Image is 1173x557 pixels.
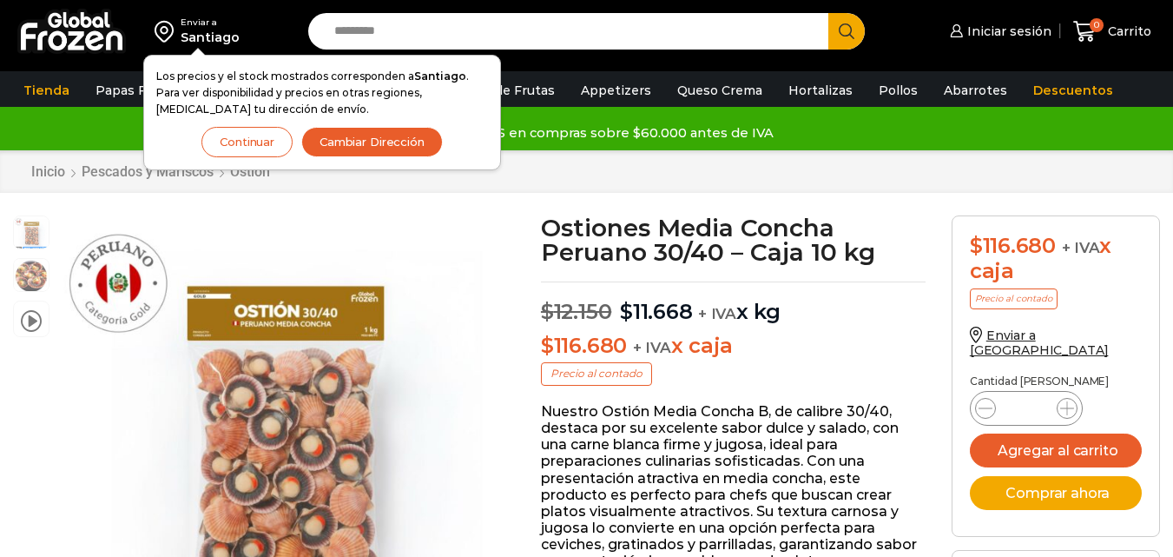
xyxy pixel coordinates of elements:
[541,282,926,325] p: x kg
[970,434,1142,467] button: Agregar al carrito
[1069,11,1156,52] a: 0 Carrito
[181,29,240,46] div: Santiago
[1025,74,1122,107] a: Descuentos
[14,259,49,294] span: ostiones-con-concha
[620,299,692,324] bdi: 11.668
[541,299,554,324] span: $
[1090,18,1104,32] span: 0
[14,216,49,251] span: ostion media concha 30:40
[15,74,78,107] a: Tienda
[414,70,466,83] strong: Santiago
[963,23,1051,40] span: Iniciar sesión
[828,13,865,50] button: Search button
[970,328,1109,358] a: Enviar a [GEOGRAPHIC_DATA]
[155,17,181,46] img: address-field-icon.svg
[541,362,652,385] p: Precio al contado
[698,305,736,322] span: + IVA
[81,163,214,180] a: Pescados y Mariscos
[970,234,1142,284] div: x caja
[946,14,1051,49] a: Iniciar sesión
[541,216,926,264] h1: Ostiones Media Concha Peruano 30/40 – Caja 10 kg
[669,74,771,107] a: Queso Crema
[201,127,293,157] button: Continuar
[970,375,1142,388] p: Cantidad [PERSON_NAME]
[1010,396,1043,421] input: Product quantity
[620,299,633,324] span: $
[87,74,183,107] a: Papas Fritas
[1062,239,1100,256] span: + IVA
[229,163,271,180] a: Ostión
[572,74,660,107] a: Appetizers
[935,74,1016,107] a: Abarrotes
[870,74,926,107] a: Pollos
[970,288,1058,309] p: Precio al contado
[970,233,983,258] span: $
[446,74,563,107] a: Pulpa de Frutas
[541,333,627,358] bdi: 116.680
[30,163,271,180] nav: Breadcrumb
[156,68,488,118] p: Los precios y el stock mostrados corresponden a . Para ver disponibilidad y precios en otras regi...
[633,339,671,356] span: + IVA
[541,333,554,358] span: $
[30,163,66,180] a: Inicio
[780,74,861,107] a: Hortalizas
[970,233,1056,258] bdi: 116.680
[541,334,926,359] p: x caja
[301,127,443,157] button: Cambiar Dirección
[541,299,611,324] bdi: 12.150
[970,476,1142,510] button: Comprar ahora
[1104,23,1151,40] span: Carrito
[181,17,240,29] div: Enviar a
